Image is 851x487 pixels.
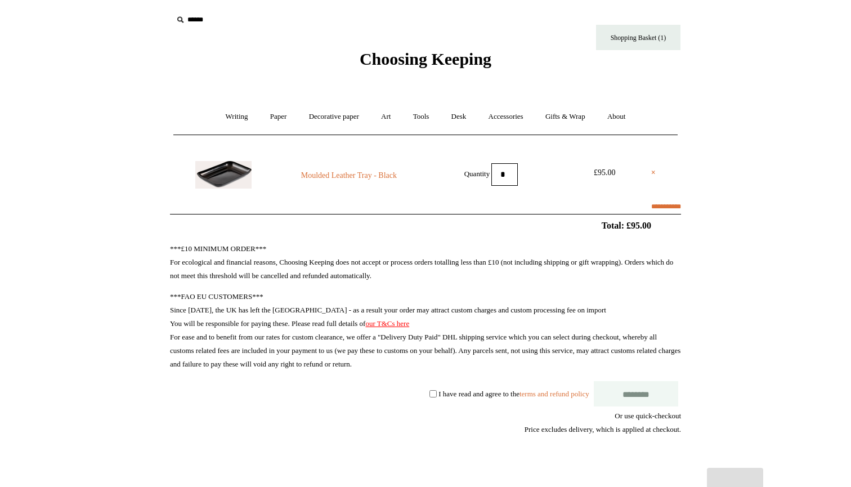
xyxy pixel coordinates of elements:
label: Quantity [464,169,490,177]
a: Paper [260,102,297,132]
a: Accessories [478,102,534,132]
span: Choosing Keeping [360,50,491,68]
p: ***FAO EU CUSTOMERS*** Since [DATE], the UK has left the [GEOGRAPHIC_DATA] - as a result your ord... [170,290,681,371]
a: our T&Cs here [365,319,409,328]
a: Moulded Leather Tray - Black [272,169,425,182]
a: × [651,166,656,180]
div: Price excludes delivery, which is applied at checkout. [170,423,681,436]
div: £95.00 [579,166,630,180]
a: About [597,102,636,132]
a: Gifts & Wrap [535,102,595,132]
a: Tools [403,102,440,132]
a: Choosing Keeping [360,59,491,66]
img: Moulded Leather Tray - Black [195,161,252,189]
div: Or use quick-checkout [170,409,681,436]
a: Art [371,102,401,132]
label: I have read and agree to the [438,389,589,397]
h2: Total: £95.00 [144,220,707,231]
a: Shopping Basket (1) [596,25,680,50]
a: Decorative paper [299,102,369,132]
a: Desk [441,102,477,132]
a: terms and refund policy [519,389,589,397]
p: ***£10 MINIMUM ORDER*** For ecological and financial reasons, Choosing Keeping does not accept or... [170,242,681,283]
a: Writing [216,102,258,132]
